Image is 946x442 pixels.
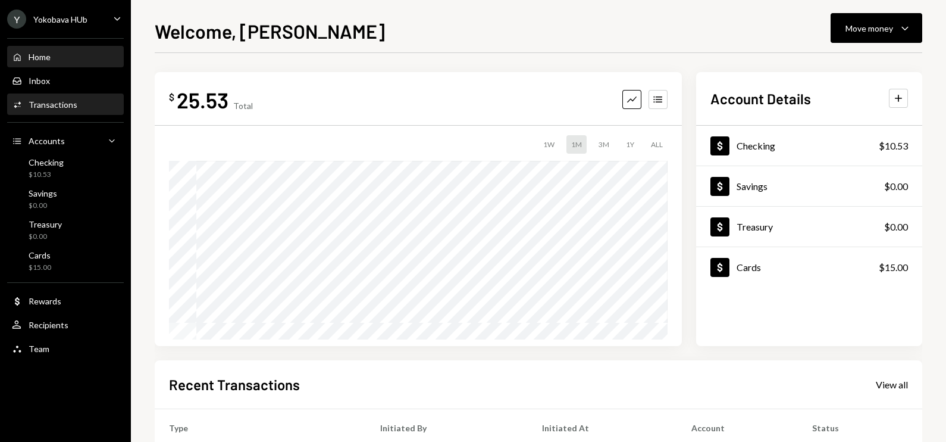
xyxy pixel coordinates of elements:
div: $10.53 [879,139,908,153]
a: Cards$15.00 [7,247,124,275]
div: Treasury [737,221,773,232]
div: Inbox [29,76,50,86]
div: View all [876,379,908,391]
a: Savings$0.00 [696,166,922,206]
div: Checking [29,157,64,167]
a: Transactions [7,94,124,115]
a: Treasury$0.00 [696,207,922,247]
a: Inbox [7,70,124,91]
div: Recipients [29,320,68,330]
div: Transactions [29,99,77,110]
div: 1Y [621,135,639,154]
h2: Recent Transactions [169,375,300,394]
a: Rewards [7,290,124,312]
div: $0.00 [884,179,908,194]
a: Home [7,46,124,67]
div: $15.00 [879,260,908,275]
a: Checking$10.53 [696,126,922,166]
div: $ [169,91,174,103]
a: View all [876,378,908,391]
div: 3M [594,135,614,154]
div: Cards [737,262,761,273]
div: Rewards [29,296,61,306]
div: Team [29,344,49,354]
div: Savings [29,188,57,198]
div: $0.00 [29,201,57,211]
div: Yokobava HUb [33,14,87,24]
div: $0.00 [884,220,908,234]
div: Cards [29,250,51,260]
div: $15.00 [29,263,51,273]
div: 25.53 [177,86,228,113]
div: $0.00 [29,232,62,242]
a: Treasury$0.00 [7,216,124,244]
h2: Account Details [710,89,811,108]
a: Recipients [7,314,124,335]
div: Total [233,101,253,111]
div: Accounts [29,136,65,146]
div: Savings [737,180,768,192]
a: Savings$0.00 [7,185,124,213]
a: Team [7,338,124,359]
a: Cards$15.00 [696,247,922,287]
div: 1W [538,135,559,154]
div: Y [7,10,26,29]
div: 1M [566,135,587,154]
div: Checking [737,140,775,151]
div: $10.53 [29,170,64,180]
a: Accounts [7,130,124,151]
div: ALL [646,135,668,154]
h1: Welcome, [PERSON_NAME] [155,19,385,43]
div: Move money [845,22,893,35]
button: Move money [831,13,922,43]
a: Checking$10.53 [7,154,124,182]
div: Home [29,52,51,62]
div: Treasury [29,219,62,229]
